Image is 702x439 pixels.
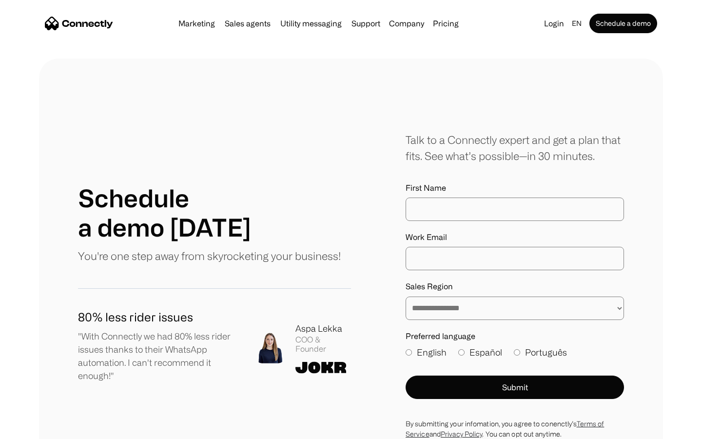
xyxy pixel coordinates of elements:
input: English [406,349,412,356]
ul: Language list [19,422,58,436]
a: Support [348,20,384,27]
div: By submitting your infomation, you agree to conenctly’s and . You can opt out anytime. [406,419,624,439]
aside: Language selected: English [10,421,58,436]
div: Company [389,17,424,30]
div: en [572,17,582,30]
div: COO & Founder [295,335,351,354]
label: English [406,346,447,359]
div: en [568,17,587,30]
a: Pricing [429,20,463,27]
label: Español [458,346,502,359]
div: Talk to a Connectly expert and get a plan that fits. See what’s possible—in 30 minutes. [406,132,624,164]
button: Submit [406,376,624,399]
label: Sales Region [406,282,624,291]
label: Work Email [406,233,624,242]
a: Marketing [175,20,219,27]
label: Português [514,346,567,359]
h1: 80% less rider issues [78,308,239,326]
label: Preferred language [406,332,624,341]
a: Schedule a demo [589,14,657,33]
h1: Schedule a demo [DATE] [78,183,251,242]
a: Privacy Policy [441,430,482,438]
a: Login [540,17,568,30]
input: Português [514,349,520,356]
p: You're one step away from skyrocketing your business! [78,248,341,264]
a: Terms of Service [406,420,604,438]
div: Company [386,17,427,30]
a: Sales agents [221,20,274,27]
p: "With Connectly we had 80% less rider issues thanks to their WhatsApp automation. I can't recomme... [78,330,239,382]
a: home [45,16,113,31]
input: Español [458,349,465,356]
label: First Name [406,183,624,193]
div: Aspa Lekka [295,322,351,335]
a: Utility messaging [276,20,346,27]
